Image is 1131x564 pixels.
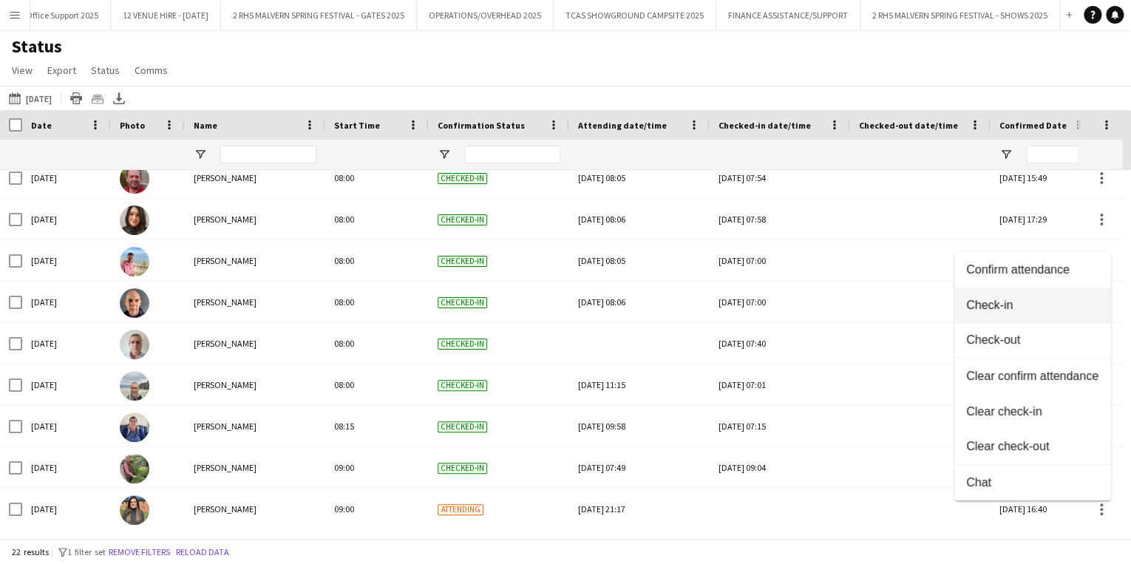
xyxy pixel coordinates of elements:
[954,288,1110,323] button: Check-in
[966,298,1098,311] span: Check-in
[954,323,1110,359] button: Check-out
[954,359,1110,394] button: Clear confirm attendance
[954,429,1110,465] button: Clear check-out
[954,252,1110,288] button: Confirm attendance
[966,262,1098,276] span: Confirm attendance
[966,475,1098,489] span: Chat
[954,394,1110,429] button: Clear check-in
[966,404,1098,418] span: Clear check-in
[966,440,1098,453] span: Clear check-out
[954,465,1110,500] button: Chat
[966,369,1098,382] span: Clear confirm attendance
[966,333,1098,347] span: Check-out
